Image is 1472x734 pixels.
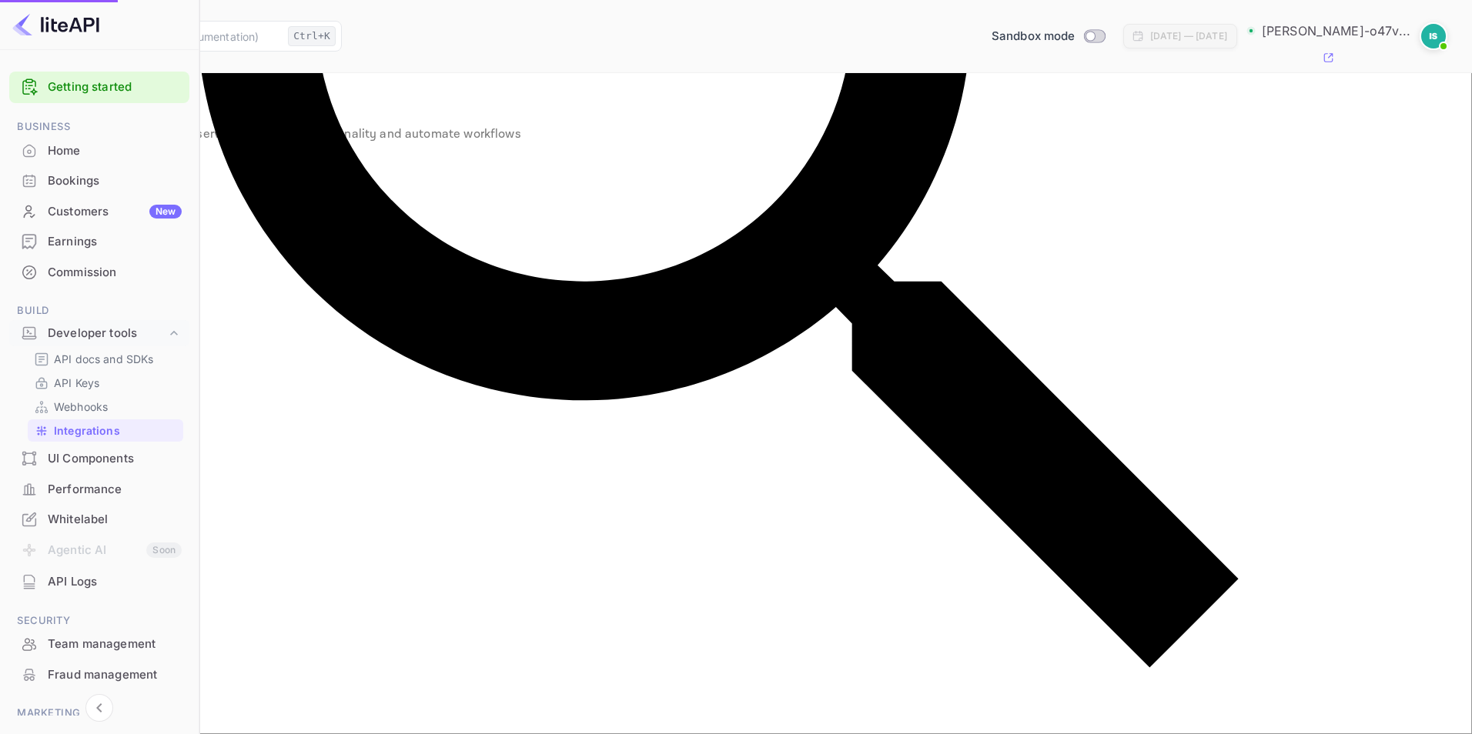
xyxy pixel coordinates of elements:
div: Earnings [48,233,182,251]
button: Collapse navigation [85,694,113,722]
div: Home [9,136,189,166]
div: Fraud management [9,660,189,690]
a: Commission [9,258,189,286]
a: Performance [9,475,189,503]
div: Customers [48,203,182,221]
span: Marketing [9,705,189,722]
div: Home [48,142,182,160]
a: UI Components [9,444,189,472]
div: API Logs [9,567,189,597]
a: Webhooks [34,399,177,415]
div: Ctrl+K [288,26,336,46]
a: Bookings [9,166,189,195]
img: LiteAPI logo [12,12,99,37]
p: [PERSON_NAME]-o47v... [1262,22,1410,40]
div: Whitelabel [9,505,189,535]
a: Integrations [34,422,177,439]
div: Performance [48,481,182,499]
div: Earnings [9,227,189,257]
div: Team management [48,636,182,653]
div: Bookings [48,172,182,190]
div: Performance [9,475,189,505]
div: Whitelabel [48,511,182,529]
div: API Logs [48,573,182,591]
div: Developer tools [9,320,189,347]
img: Ishita Srivastava [1421,24,1446,48]
a: API docs and SDKs [34,351,177,367]
a: Getting started [48,78,182,96]
div: [DATE] — [DATE] [1150,29,1227,43]
a: Home [9,136,189,165]
div: API Keys [28,372,183,394]
a: Fraud management [9,660,189,689]
div: UI Components [9,444,189,474]
span: Sandbox mode [992,28,1076,45]
a: API Logs [9,567,189,596]
div: New [149,205,182,219]
p: API Keys [54,375,99,391]
a: CustomersNew [9,197,189,225]
a: API Keys [34,375,177,391]
span: Build [9,302,189,319]
div: Integrations [28,419,183,442]
a: Team management [9,629,189,658]
a: Earnings [9,227,189,255]
div: Commission [48,264,182,282]
div: Switch to Production mode [985,28,1111,45]
div: Team management [9,629,189,659]
div: CustomersNew [9,197,189,227]
div: Fraud management [48,666,182,684]
p: Integrations [54,422,120,439]
p: API docs and SDKs [54,351,154,367]
div: UI Components [48,450,182,468]
p: Webhooks [54,399,108,415]
a: Whitelabel [9,505,189,533]
span: Business [9,118,189,135]
div: Commission [9,258,189,288]
div: Webhooks [28,395,183,418]
div: API docs and SDKs [28,348,183,370]
div: Getting started [9,72,189,103]
div: Bookings [9,166,189,196]
span: Security [9,612,189,629]
div: Developer tools [48,325,166,342]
